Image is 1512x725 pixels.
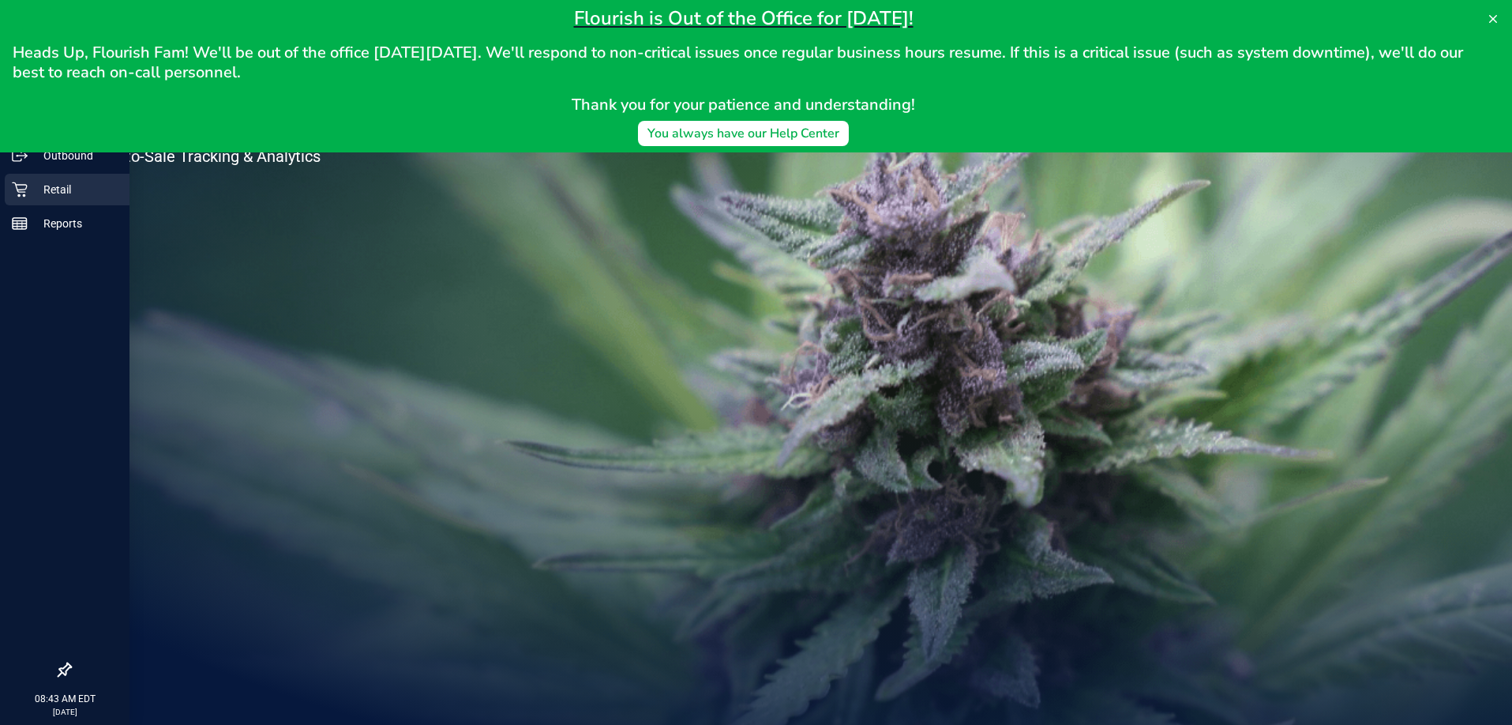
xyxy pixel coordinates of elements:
[647,124,839,143] div: You always have our Help Center
[12,182,28,197] inline-svg: Retail
[7,706,122,718] p: [DATE]
[572,94,915,115] span: Thank you for your patience and understanding!
[12,216,28,231] inline-svg: Reports
[47,596,66,615] iframe: Resource center unread badge
[13,42,1467,83] span: Heads Up, Flourish Fam! We'll be out of the office [DATE][DATE]. We'll respond to non-critical is...
[28,180,122,199] p: Retail
[7,692,122,706] p: 08:43 AM EDT
[28,214,122,233] p: Reports
[12,148,28,163] inline-svg: Outbound
[85,148,385,164] p: Seed-to-Sale Tracking & Analytics
[16,599,63,646] iframe: Resource center
[574,6,914,31] span: Flourish is Out of the Office for [DATE]!
[28,146,122,165] p: Outbound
